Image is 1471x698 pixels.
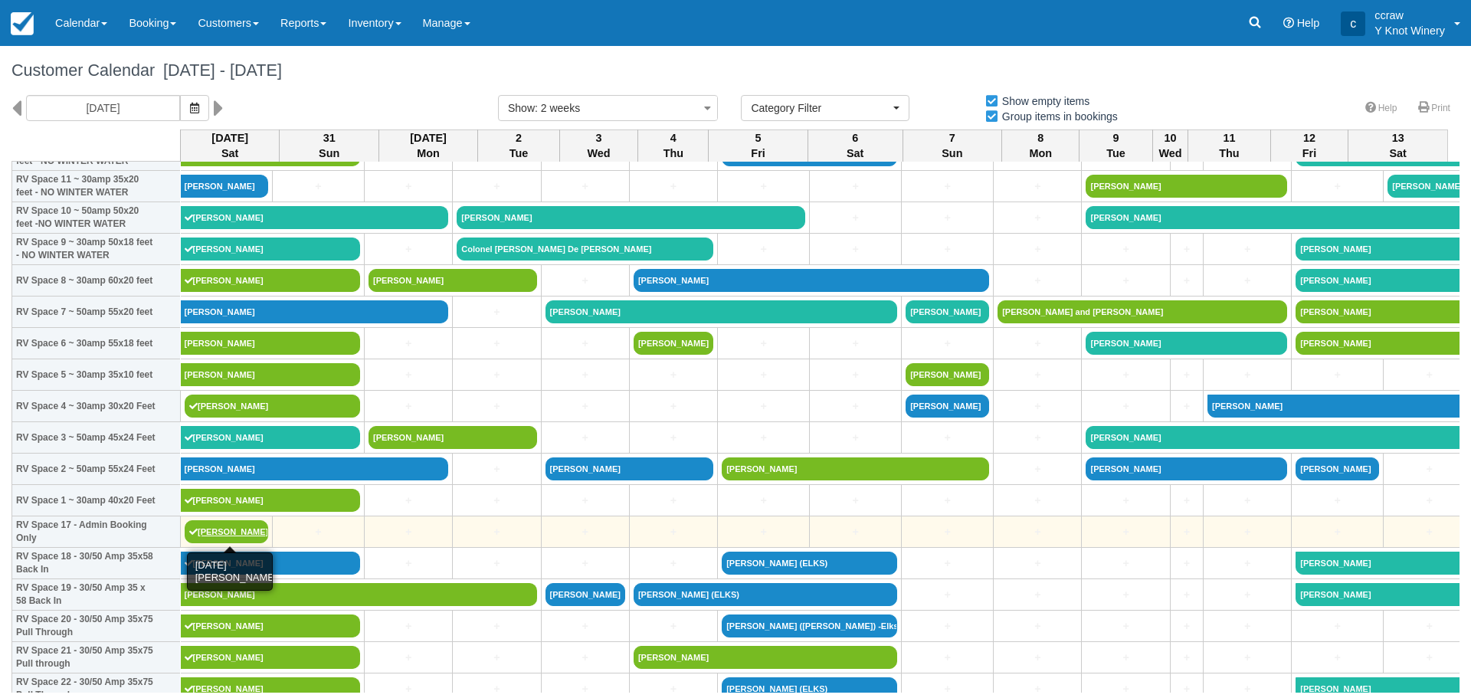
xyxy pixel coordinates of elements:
a: + [1207,493,1287,509]
a: + [369,618,448,634]
a: [PERSON_NAME] [369,426,537,449]
a: + [722,430,805,446]
th: RV Space 1 ~ 30amp 40x20 Feet [12,485,181,516]
a: + [722,367,805,383]
a: + [1296,179,1379,195]
a: + [1086,398,1165,415]
a: + [722,336,805,352]
a: [PERSON_NAME] [1086,175,1287,198]
p: ccraw [1374,8,1445,23]
img: checkfront-main-nav-mini-logo.png [11,12,34,35]
a: [PERSON_NAME] [457,206,805,229]
th: 13 Sat [1348,129,1448,162]
a: [PERSON_NAME] [1296,300,1471,323]
a: + [906,336,989,352]
a: + [634,681,713,697]
a: [PERSON_NAME] [545,457,714,480]
a: + [369,681,448,697]
a: [PERSON_NAME] [181,363,361,386]
th: 4 Thu [638,129,709,162]
a: [PERSON_NAME] [181,238,361,261]
a: + [814,398,897,415]
a: + [545,650,625,666]
a: + [906,210,989,226]
th: [DATE] Mon [378,129,477,162]
h1: Customer Calendar [11,61,1460,80]
a: + [369,524,448,540]
a: + [1207,618,1287,634]
a: + [814,367,897,383]
th: 31 Sun [280,129,378,162]
a: + [1175,650,1199,666]
a: + [457,555,536,572]
a: + [545,555,625,572]
a: + [998,273,1077,289]
a: + [722,398,805,415]
a: + [369,336,448,352]
a: + [814,524,897,540]
a: + [1296,618,1379,634]
a: + [722,179,805,195]
a: [PERSON_NAME] [181,646,361,669]
th: 6 Sat [808,129,903,162]
a: + [1175,398,1199,415]
a: + [998,555,1077,572]
a: + [634,367,713,383]
a: + [457,650,536,666]
a: [PERSON_NAME] [1387,175,1471,198]
a: + [1296,367,1379,383]
a: + [998,587,1077,603]
a: + [634,398,713,415]
th: [DATE] Sat [181,129,280,162]
th: RV Space 7 ~ 50amp 55x20 feet [12,297,181,328]
a: + [369,367,448,383]
a: [PERSON_NAME] [634,332,713,355]
a: + [369,650,448,666]
th: 12 Fri [1270,129,1348,162]
button: Show: 2 weeks [498,95,718,121]
a: + [457,681,536,697]
a: [PERSON_NAME] [1296,238,1471,261]
a: [PERSON_NAME] [181,269,361,292]
a: [PERSON_NAME] [181,489,361,512]
a: + [814,493,897,509]
a: [PERSON_NAME] [906,395,989,418]
a: + [1086,555,1165,572]
a: + [545,681,625,697]
a: + [998,430,1077,446]
a: + [998,398,1077,415]
a: [PERSON_NAME] [185,520,268,543]
a: + [457,493,536,509]
i: Help [1283,18,1294,28]
div: c [1341,11,1365,36]
a: [PERSON_NAME] [181,552,361,575]
a: + [998,524,1077,540]
a: + [1175,524,1199,540]
a: Print [1409,97,1460,120]
a: [PERSON_NAME] (ELKS) [634,583,897,606]
a: + [906,430,989,446]
a: [PERSON_NAME] [181,614,361,637]
a: + [369,398,448,415]
a: + [457,179,536,195]
a: + [277,524,360,540]
a: + [1296,493,1379,509]
a: + [1175,681,1199,697]
a: Help [1356,97,1407,120]
a: [PERSON_NAME] [545,583,625,606]
th: RV Space 9 ~ 30amp 50x18 feet - NO WINTER WATER [12,234,181,265]
span: Show [508,102,535,114]
a: + [998,336,1077,352]
a: + [814,430,897,446]
a: [PERSON_NAME] [1296,269,1471,292]
a: + [906,493,989,509]
th: 3 Wed [559,129,637,162]
a: + [1175,367,1199,383]
a: + [545,618,625,634]
a: + [1387,650,1471,666]
a: + [998,367,1077,383]
a: + [1207,555,1287,572]
a: + [906,587,989,603]
th: RV Space 10 ~ 50amp 50x20 feet -NO WINTER WATER [12,202,181,234]
a: + [1207,587,1287,603]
